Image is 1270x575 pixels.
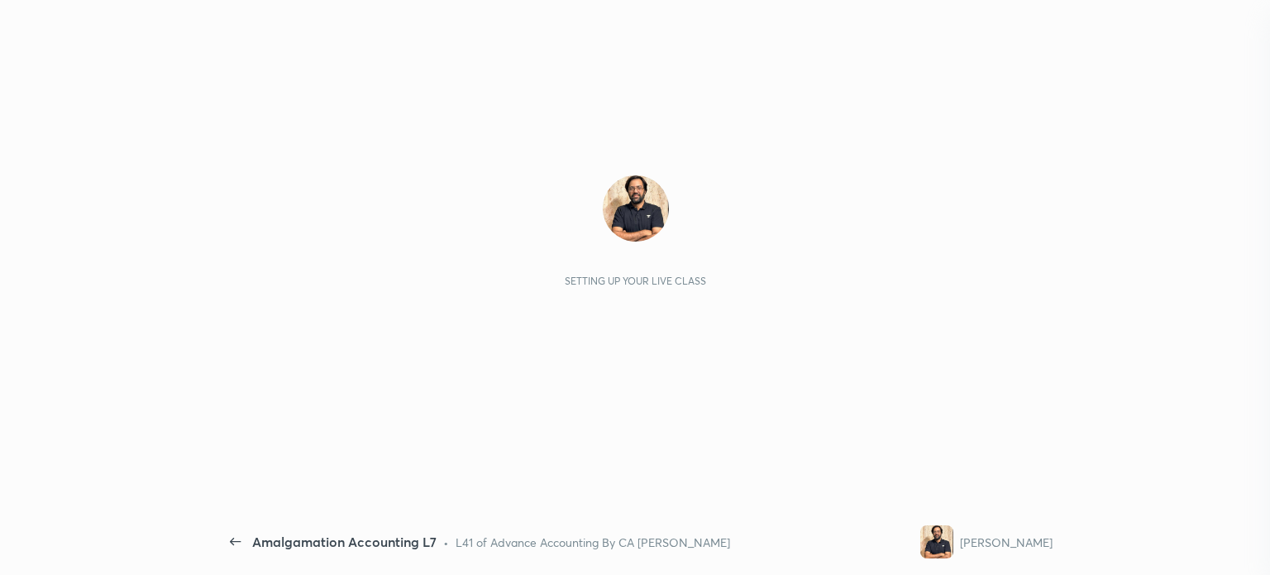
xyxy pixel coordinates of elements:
[443,534,449,551] div: •
[252,532,437,552] div: Amalgamation Accounting L7
[456,534,730,551] div: L41 of Advance Accounting By CA [PERSON_NAME]
[603,175,669,242] img: c03332fea6b14f46a3145b9173f2b3a7.jpg
[565,275,706,287] div: Setting up your live class
[960,534,1053,551] div: [PERSON_NAME]
[920,525,953,558] img: c03332fea6b14f46a3145b9173f2b3a7.jpg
